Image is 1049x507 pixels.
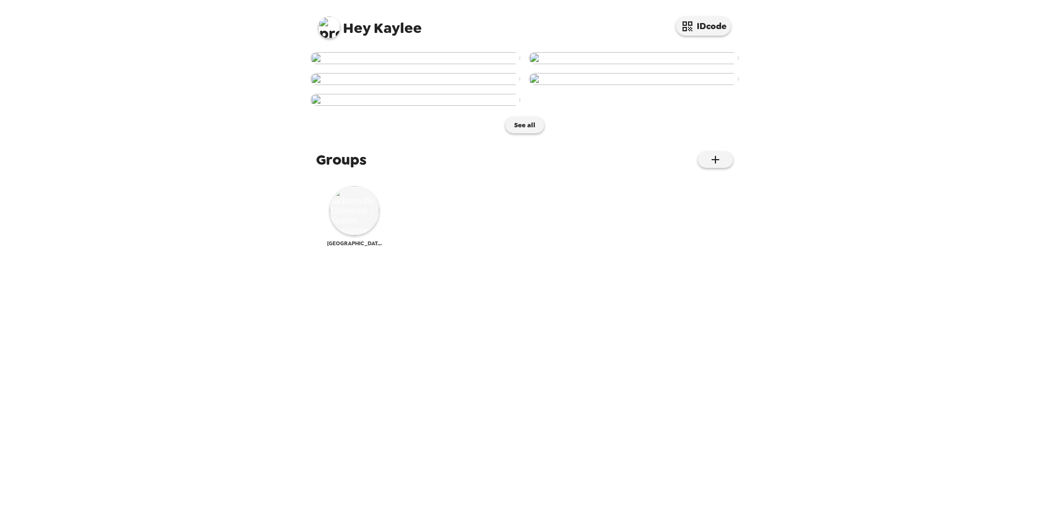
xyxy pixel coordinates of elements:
[318,11,422,36] span: Kaylee
[529,52,738,64] img: user-265130
[676,16,731,36] button: IDcode
[318,16,340,38] img: profile pic
[316,150,366,170] span: Groups
[343,18,370,38] span: Hey
[505,117,544,133] button: See all
[311,52,520,64] img: user-265195
[311,94,520,106] img: user-265094
[327,240,382,247] span: [GEOGRAPHIC_DATA] - Student Engagement
[311,73,520,85] img: user-265100
[330,186,379,235] img: Jacksonville University - Student Engagement
[529,73,738,85] img: user-265099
